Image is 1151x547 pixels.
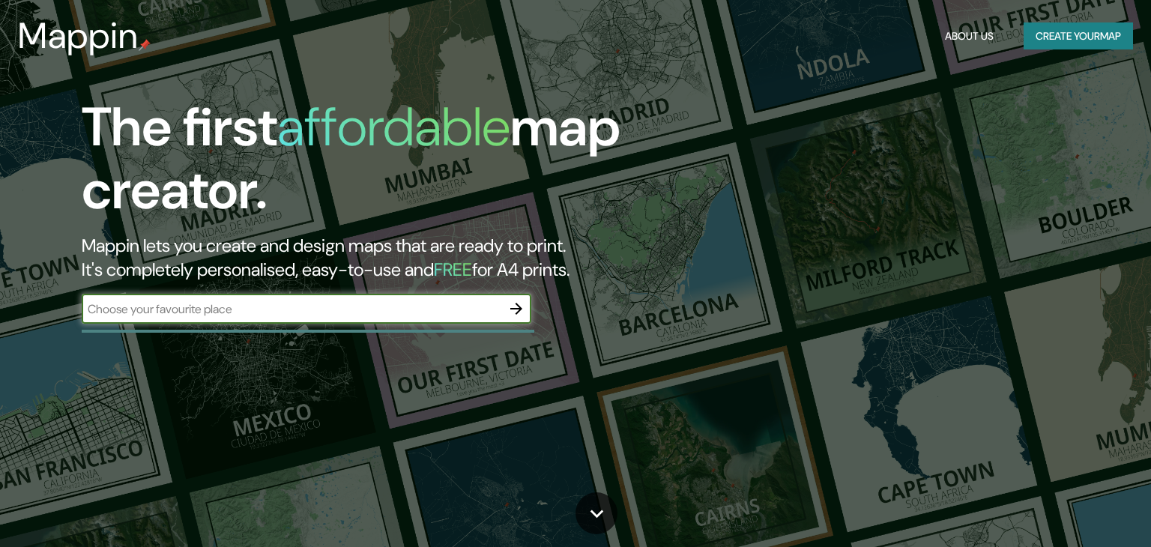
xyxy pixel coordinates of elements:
[82,234,657,282] h2: Mappin lets you create and design maps that are ready to print. It's completely personalised, eas...
[82,300,501,318] input: Choose your favourite place
[18,15,139,57] h3: Mappin
[139,39,151,51] img: mappin-pin
[277,92,510,162] h1: affordable
[82,96,657,234] h1: The first map creator.
[939,22,1000,50] button: About Us
[1024,22,1133,50] button: Create yourmap
[434,258,472,281] h5: FREE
